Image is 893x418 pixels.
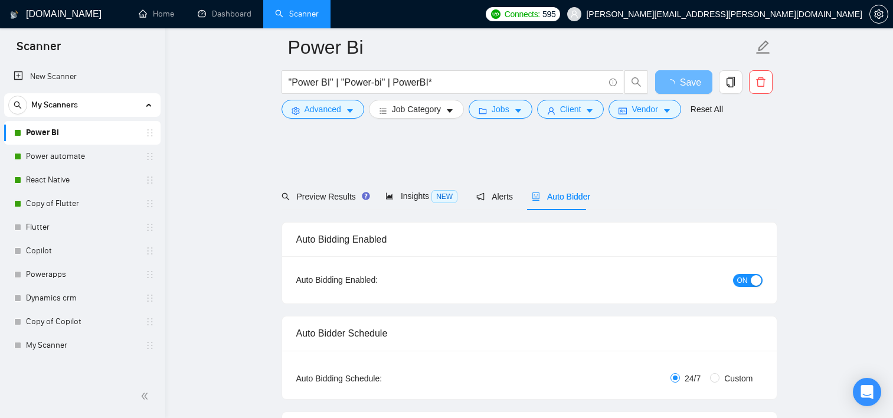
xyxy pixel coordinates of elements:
[755,40,771,55] span: edit
[532,192,540,201] span: robot
[31,93,78,117] span: My Scanners
[609,100,681,119] button: idcardVendorcaret-down
[505,8,540,21] span: Connects:
[619,106,627,115] span: idcard
[140,390,152,402] span: double-left
[145,223,155,232] span: holder
[145,128,155,138] span: holder
[379,106,387,115] span: bars
[26,215,138,239] a: Flutter
[446,106,454,115] span: caret-down
[26,263,138,286] a: Powerapps
[145,270,155,279] span: holder
[537,100,604,119] button: userClientcaret-down
[624,70,648,94] button: search
[282,192,290,201] span: search
[869,9,888,19] a: setting
[289,75,604,90] input: Search Freelance Jobs...
[139,9,174,19] a: homeHome
[719,77,742,87] span: copy
[346,106,354,115] span: caret-down
[296,223,763,256] div: Auto Bidding Enabled
[7,38,70,63] span: Scanner
[491,9,501,19] img: upwork-logo.png
[392,103,441,116] span: Job Category
[625,77,647,87] span: search
[26,121,138,145] a: Power Bi
[385,192,394,200] span: area-chart
[750,77,772,87] span: delete
[14,65,151,89] a: New Scanner
[570,10,578,18] span: user
[26,145,138,168] a: Power automate
[514,106,522,115] span: caret-down
[282,192,367,201] span: Preview Results
[469,100,532,119] button: folderJobscaret-down
[431,190,457,203] span: NEW
[26,334,138,357] a: My Scanner
[560,103,581,116] span: Client
[282,100,364,119] button: settingAdvancedcaret-down
[296,273,452,286] div: Auto Bidding Enabled:
[479,106,487,115] span: folder
[385,191,457,201] span: Insights
[369,100,464,119] button: barsJob Categorycaret-down
[26,310,138,334] a: Copy of Copilot
[492,103,509,116] span: Jobs
[145,293,155,303] span: holder
[663,106,671,115] span: caret-down
[305,103,341,116] span: Advanced
[10,5,18,24] img: logo
[296,372,452,385] div: Auto Bidding Schedule:
[719,372,757,385] span: Custom
[737,274,748,287] span: ON
[9,101,27,109] span: search
[655,70,712,94] button: Save
[26,286,138,310] a: Dynamics crm
[288,32,753,62] input: Scanner name...
[8,96,27,115] button: search
[532,192,590,201] span: Auto Bidder
[26,168,138,192] a: React Native
[666,79,680,89] span: loading
[542,8,555,21] span: 595
[691,103,723,116] a: Reset All
[26,192,138,215] a: Copy of Flutter
[26,239,138,263] a: Copilot
[632,103,658,116] span: Vendor
[145,152,155,161] span: holder
[869,5,888,24] button: setting
[275,9,319,19] a: searchScanner
[680,372,705,385] span: 24/7
[292,106,300,115] span: setting
[145,341,155,350] span: holder
[145,199,155,208] span: holder
[145,175,155,185] span: holder
[749,70,773,94] button: delete
[853,378,881,406] div: Open Intercom Messenger
[476,192,513,201] span: Alerts
[296,316,763,350] div: Auto Bidder Schedule
[547,106,555,115] span: user
[145,317,155,326] span: holder
[476,192,485,201] span: notification
[609,79,617,86] span: info-circle
[145,246,155,256] span: holder
[4,65,161,89] li: New Scanner
[198,9,251,19] a: dashboardDashboard
[585,106,594,115] span: caret-down
[4,93,161,357] li: My Scanners
[870,9,888,19] span: setting
[719,70,742,94] button: copy
[361,191,371,201] div: Tooltip anchor
[680,75,701,90] span: Save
